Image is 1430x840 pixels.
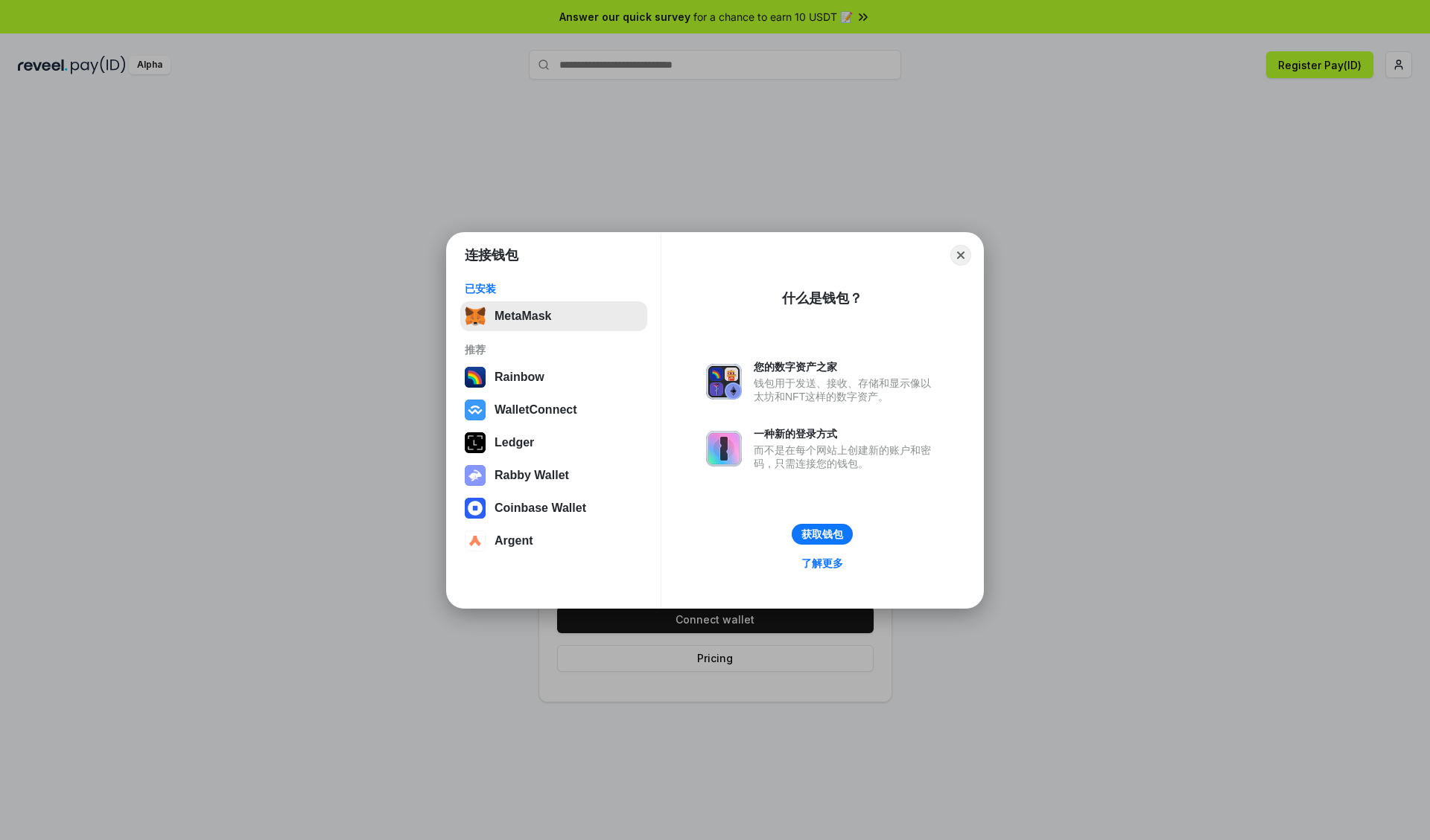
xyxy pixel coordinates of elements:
[460,301,647,331] button: MetaMask
[465,282,643,295] div: 已安装
[465,465,486,486] img: svg+xml,%3Csvg%20xmlns%3D%22http%3A%2F%2Fwww.w3.org%2F2000%2Fsvg%22%20fill%3D%22none%22%20viewBox...
[465,367,486,388] img: svg+xml,%3Csvg%20width%3D%22120%22%20height%3D%22120%22%20viewBox%3D%220%200%20120%20120%22%20fil...
[465,246,518,264] h1: 连接钱包
[460,362,647,392] button: Rainbow
[495,469,569,482] div: Rabby Wallet
[754,427,938,440] div: 一种新的登录方式
[460,428,647,458] button: Ledger
[801,528,843,541] div: 获取钱包
[460,493,647,523] button: Coinbase Wallet
[754,443,938,470] div: 而不是在每个网站上创建新的账户和密码，只需连接您的钱包。
[465,432,486,453] img: svg+xml,%3Csvg%20xmlns%3D%22http%3A%2F%2Fwww.w3.org%2F2000%2Fsvg%22%20width%3D%2228%22%20height%3...
[465,400,486,420] img: svg+xml,%3Csvg%20width%3D%2228%22%20height%3D%2228%22%20viewBox%3D%220%200%2028%2028%22%20fill%3D...
[495,371,544,384] div: Rainbow
[460,395,647,425] button: WalletConnect
[495,436,534,449] div: Ledger
[460,461,647,490] button: Rabby Wallet
[495,403,577,417] div: WalletConnect
[495,310,551,323] div: MetaMask
[792,524,853,545] button: 获取钱包
[950,245,971,266] button: Close
[754,360,938,373] div: 您的数字资产之家
[706,431,742,467] img: svg+xml,%3Csvg%20xmlns%3D%22http%3A%2F%2Fwww.w3.org%2F2000%2Fsvg%22%20fill%3D%22none%22%20viewBox...
[495,501,586,515] div: Coinbase Wallet
[495,534,533,548] div: Argent
[465,498,486,519] img: svg+xml,%3Csvg%20width%3D%2228%22%20height%3D%2228%22%20viewBox%3D%220%200%2028%2028%22%20fill%3D...
[782,289,862,307] div: 什么是钱包？
[460,526,647,556] button: Argent
[465,530,486,551] img: svg+xml,%3Csvg%20width%3D%2228%22%20height%3D%2228%22%20viewBox%3D%220%200%2028%2028%22%20fill%3D...
[706,364,742,400] img: svg+xml,%3Csvg%20xmlns%3D%22http%3A%2F%2Fwww.w3.org%2F2000%2Fsvg%22%20fill%3D%22none%22%20viewBox...
[801,557,843,570] div: 了解更多
[465,306,486,327] img: svg+xml,%3Csvg%20fill%3D%22none%22%20height%3D%2233%22%20viewBox%3D%220%200%2035%2033%22%20width%...
[465,343,643,356] div: 推荐
[792,554,852,573] a: 了解更多
[754,376,938,403] div: 钱包用于发送、接收、存储和显示像以太坊和NFT这样的数字资产。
